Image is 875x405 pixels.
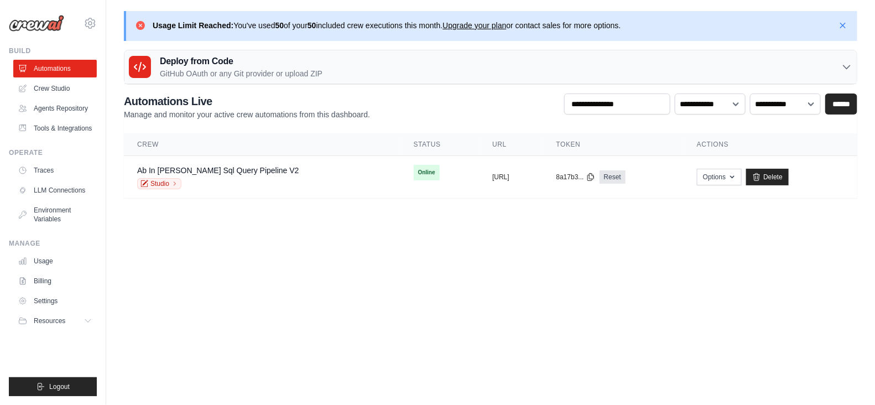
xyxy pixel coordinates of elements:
[442,21,506,30] a: Upgrade your plan
[153,21,233,30] strong: Usage Limit Reached:
[13,312,97,330] button: Resources
[137,166,299,175] a: Ab In [PERSON_NAME] Sql Query Pipeline V2
[479,133,543,156] th: URL
[13,292,97,310] a: Settings
[13,80,97,97] a: Crew Studio
[13,181,97,199] a: LLM Connections
[34,316,65,325] span: Resources
[160,55,322,68] h3: Deploy from Code
[684,133,857,156] th: Actions
[414,165,440,180] span: Online
[124,133,400,156] th: Crew
[9,46,97,55] div: Build
[556,173,595,181] button: 8a17b3...
[13,120,97,137] a: Tools & Integrations
[9,15,64,32] img: Logo
[13,252,97,270] a: Usage
[13,272,97,290] a: Billing
[124,94,370,109] h2: Automations Live
[13,100,97,117] a: Agents Repository
[308,21,316,30] strong: 50
[697,169,742,185] button: Options
[600,170,626,184] a: Reset
[13,162,97,179] a: Traces
[400,133,480,156] th: Status
[49,382,70,391] span: Logout
[153,20,621,31] p: You've used of your included crew executions this month. or contact sales for more options.
[13,60,97,77] a: Automations
[9,377,97,396] button: Logout
[137,178,181,189] a: Studio
[13,201,97,228] a: Environment Variables
[746,169,789,185] a: Delete
[160,68,322,79] p: GitHub OAuth or any Git provider or upload ZIP
[9,148,97,157] div: Operate
[124,109,370,120] p: Manage and monitor your active crew automations from this dashboard.
[9,239,97,248] div: Manage
[543,133,684,156] th: Token
[275,21,284,30] strong: 50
